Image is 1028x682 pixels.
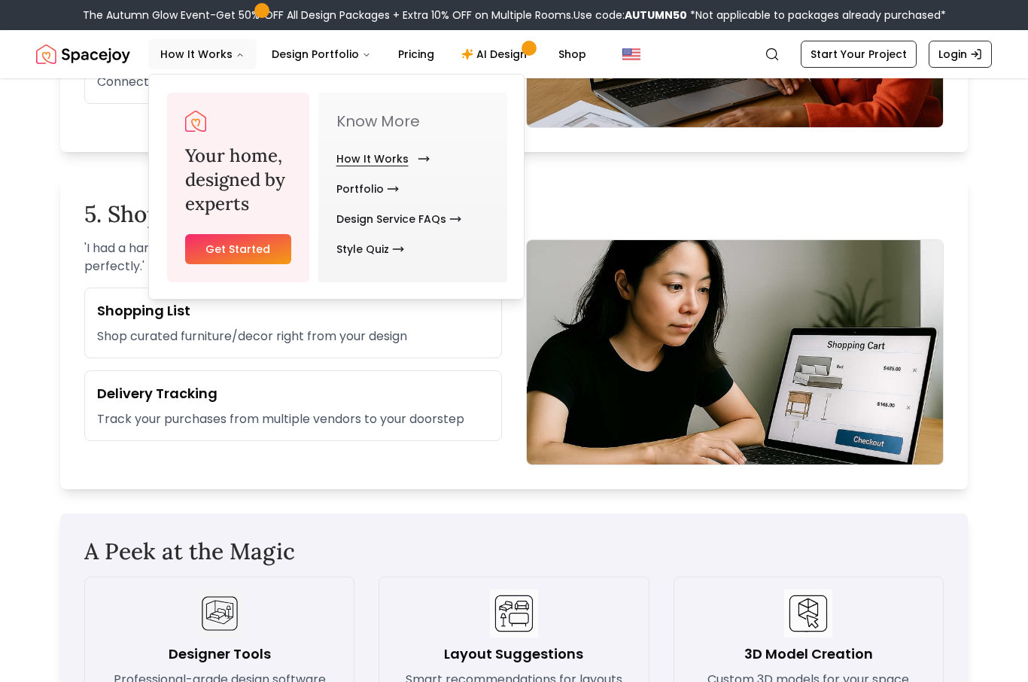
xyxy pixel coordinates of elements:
[84,239,502,276] p: ' I had a hard time envisioning... but everything came together perfectly. '
[929,41,992,68] a: Login
[444,644,583,665] h3: Layout Suggestions
[336,111,489,132] p: Know More
[196,589,244,638] img: Designer Tools icon
[149,75,525,300] div: How It Works
[490,589,538,638] img: Layout Suggestions icon
[97,410,489,428] p: Track your purchases from multiple vendors to your doorstep
[336,204,461,234] a: Design Service FAQs
[97,300,489,321] h3: Shopping List
[260,39,383,69] button: Design Portfolio
[185,144,291,216] h3: Your home, designed by experts
[36,30,992,78] nav: Global
[36,39,130,69] img: Spacejoy Logo
[84,200,944,227] h2: 5. Shop with Confidence
[185,111,206,132] img: Spacejoy Logo
[97,327,489,346] p: Shop curated furniture/decor right from your design
[148,39,257,69] button: How It Works
[573,8,687,23] span: Use code:
[625,8,687,23] b: AUTUMN50
[744,644,873,665] h3: 3D Model Creation
[801,41,917,68] a: Start Your Project
[185,111,206,132] a: Spacejoy
[546,39,598,69] a: Shop
[336,144,424,174] a: How It Works
[97,383,489,404] h3: Delivery Tracking
[386,39,446,69] a: Pricing
[185,234,291,264] a: Get Started
[784,589,832,638] img: 3D Model Creation icon
[526,239,944,465] img: Shopping list
[622,45,640,63] img: United States
[687,8,946,23] span: *Not applicable to packages already purchased*
[449,39,543,69] a: AI Design
[169,644,271,665] h3: Designer Tools
[97,73,489,91] p: Connect with your design via video calls, chat, email.
[83,8,946,23] div: The Autumn Glow Event-Get 50% OFF All Design Packages + Extra 10% OFF on Multiple Rooms.
[36,39,130,69] a: Spacejoy
[84,537,944,565] h2: A Peek at the Magic
[148,39,598,69] nav: Main
[336,174,399,204] a: Portfolio
[336,234,404,264] a: Style Quiz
